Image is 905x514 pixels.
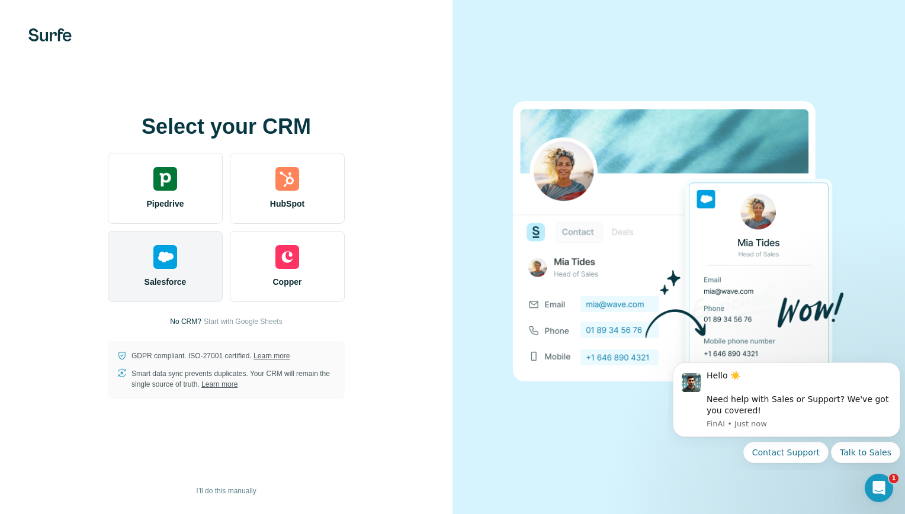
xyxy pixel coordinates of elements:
iframe: Intercom live chat [865,474,893,502]
img: salesforce's logo [153,245,177,269]
a: Learn more [201,380,238,388]
p: Smart data sync prevents duplicates. Your CRM will remain the single source of truth. [131,368,335,390]
span: HubSpot [270,198,304,210]
span: I’ll do this manually [196,486,256,496]
span: Pipedrive [146,198,184,210]
a: Learn more [253,352,290,360]
img: pipedrive's logo [153,167,177,191]
h1: Select your CRM [108,115,345,139]
button: Start with Google Sheets [204,316,283,327]
img: copper's logo [275,245,299,269]
img: SALESFORCE image [513,81,845,433]
span: Salesforce [145,276,187,288]
p: GDPR compliant. ISO-27001 certified. [131,351,290,361]
span: 1 [889,474,898,483]
img: hubspot's logo [275,167,299,191]
img: Surfe's logo [28,28,72,41]
span: Copper [273,276,302,288]
iframe: Intercom notifications message [668,353,905,470]
button: I’ll do this manually [188,482,264,500]
p: No CRM? [170,316,201,327]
